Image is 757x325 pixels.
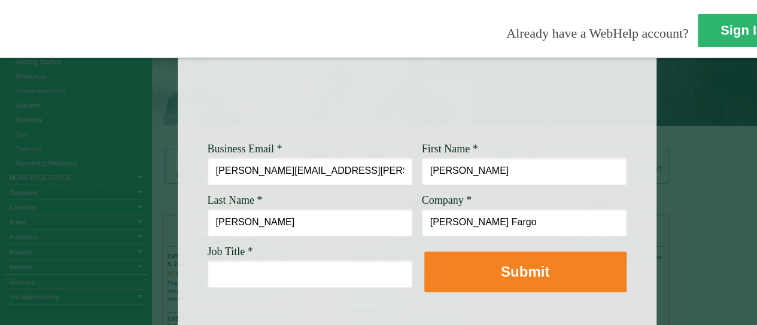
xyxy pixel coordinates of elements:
[208,246,253,257] span: Job Title *
[208,194,263,206] span: Last Name *
[215,66,619,126] img: Need Credentials? Sign up below. Have Credentials? Use the sign-in button.
[208,143,282,155] span: Business Email *
[501,263,549,280] strong: Submit
[422,143,478,155] span: First Name *
[424,252,627,292] button: Submit
[422,194,472,206] span: Company *
[506,26,688,41] span: Already have a WebHelp account?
